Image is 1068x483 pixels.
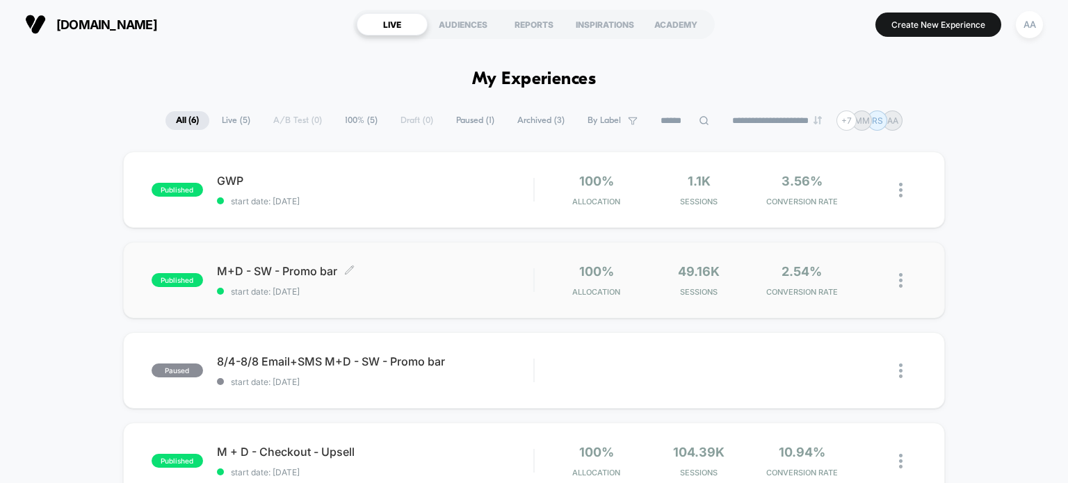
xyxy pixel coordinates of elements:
[211,111,261,130] span: Live ( 5 )
[782,264,822,279] span: 2.54%
[872,115,883,126] p: RS
[334,111,388,130] span: 100% ( 5 )
[572,287,620,297] span: Allocation
[217,264,534,278] span: M+D - SW - Promo bar
[782,174,823,188] span: 3.56%
[579,264,614,279] span: 100%
[579,174,614,188] span: 100%
[217,445,534,459] span: M + D - Checkout - Upsell
[688,174,711,188] span: 1.1k
[152,183,203,197] span: published
[651,468,747,477] span: Sessions
[814,116,822,124] img: end
[588,115,621,126] span: By Label
[165,111,209,130] span: All ( 6 )
[673,445,725,459] span: 104.39k
[152,363,203,377] span: paused
[887,115,898,126] p: AA
[152,273,203,287] span: published
[579,445,614,459] span: 100%
[217,196,534,206] span: start date: [DATE]
[217,377,534,387] span: start date: [DATE]
[572,468,620,477] span: Allocation
[217,174,534,188] span: GWP
[507,111,575,130] span: Archived ( 3 )
[855,115,870,126] p: MM
[152,454,203,468] span: published
[21,13,161,35] button: [DOMAIN_NAME]
[428,13,499,35] div: AUDIENCES
[499,13,569,35] div: REPORTS
[651,197,747,206] span: Sessions
[754,287,850,297] span: CONVERSION RATE
[899,454,903,468] img: close
[569,13,640,35] div: INSPIRATIONS
[217,467,534,477] span: start date: [DATE]
[754,468,850,477] span: CONVERSION RATE
[1016,11,1043,38] div: AA
[357,13,428,35] div: LIVE
[875,13,1001,37] button: Create New Experience
[640,13,711,35] div: ACADEMY
[754,197,850,206] span: CONVERSION RATE
[446,111,505,130] span: Paused ( 1 )
[472,69,597,90] h1: My Experiences
[899,273,903,288] img: close
[572,197,620,206] span: Allocation
[651,287,747,297] span: Sessions
[899,183,903,197] img: close
[1012,10,1047,39] button: AA
[779,445,825,459] span: 10.94%
[836,110,857,131] div: + 7
[217,354,534,368] span: 8/4-8/8 Email+SMS M+D - SW - Promo bar
[25,14,46,35] img: Visually logo
[899,363,903,378] img: close
[217,286,534,297] span: start date: [DATE]
[678,264,720,279] span: 49.16k
[56,17,157,32] span: [DOMAIN_NAME]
